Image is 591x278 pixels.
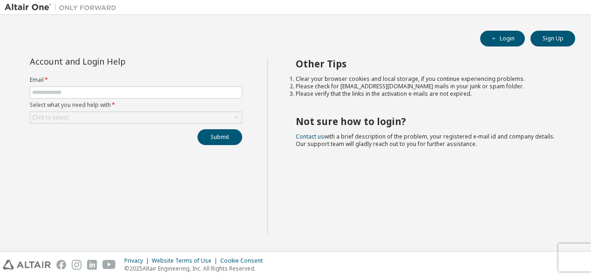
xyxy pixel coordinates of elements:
[530,31,575,46] button: Sign Up
[30,112,242,123] div: Click to select
[102,260,116,270] img: youtube.svg
[197,129,242,145] button: Submit
[296,90,558,98] li: Please verify that the links in the activation e-mails are not expired.
[220,257,268,265] div: Cookie Consent
[5,3,121,12] img: Altair One
[72,260,82,270] img: instagram.svg
[30,101,242,109] label: Select what you need help with
[296,58,558,70] h2: Other Tips
[296,75,558,83] li: Clear your browser cookies and local storage, if you continue experiencing problems.
[30,58,200,65] div: Account and Login Help
[296,115,558,127] h2: Not sure how to login?
[56,260,66,270] img: facebook.svg
[124,265,268,272] p: © 2025 Altair Engineering, Inc. All Rights Reserved.
[296,132,324,140] a: Contact us
[152,257,220,265] div: Website Terms of Use
[124,257,152,265] div: Privacy
[87,260,97,270] img: linkedin.svg
[296,132,555,148] span: with a brief description of the problem, your registered e-mail id and company details. Our suppo...
[30,76,242,84] label: Email
[3,260,51,270] img: altair_logo.svg
[480,31,525,46] button: Login
[296,83,558,90] li: Please check for [EMAIL_ADDRESS][DOMAIN_NAME] mails in your junk or spam folder.
[32,114,68,121] div: Click to select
